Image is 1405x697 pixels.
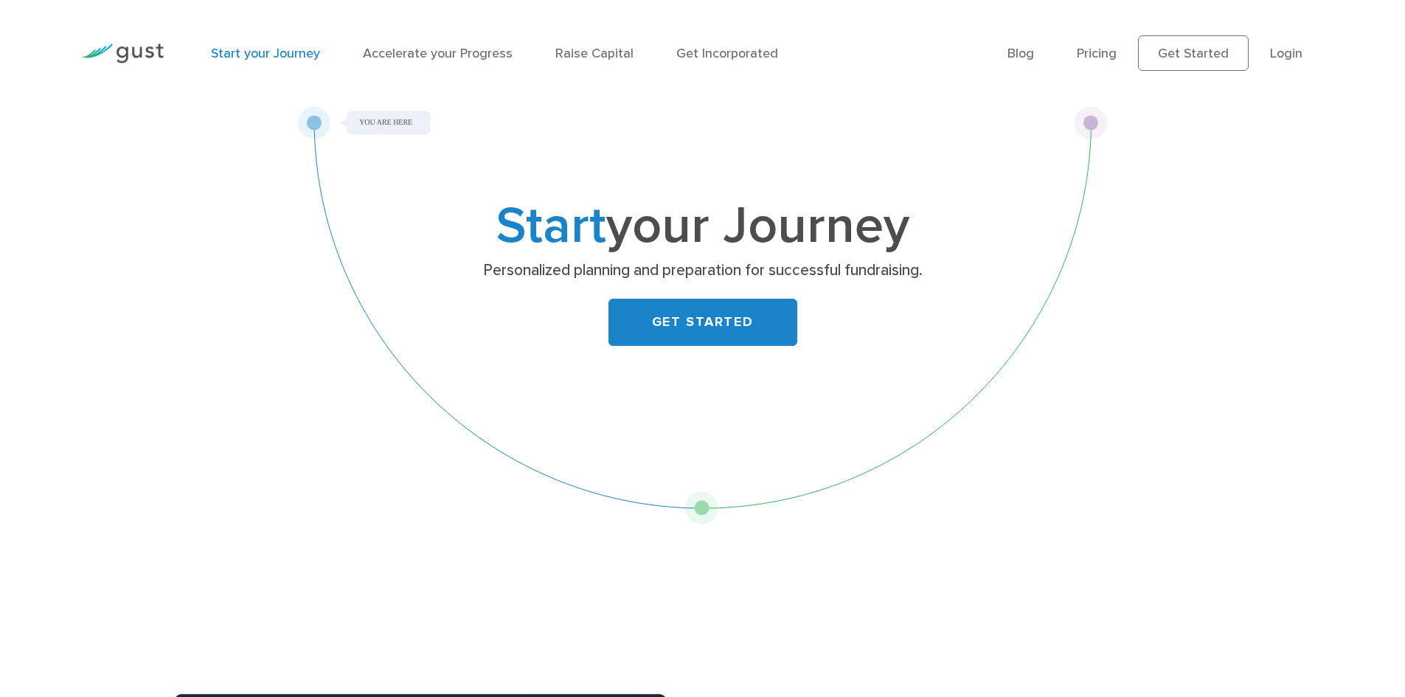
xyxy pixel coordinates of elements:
a: Raise Capital [555,46,634,61]
a: GET STARTED [608,299,797,346]
a: Pricing [1077,46,1117,61]
a: Get Started [1138,35,1249,71]
span: Start [496,195,606,257]
h1: your Journey [412,203,994,250]
a: Blog [1007,46,1034,61]
p: Personalized planning and preparation for successful fundraising. [417,260,988,281]
a: Login [1270,46,1302,61]
a: Get Incorporated [676,46,778,61]
a: Start your Journey [211,46,320,61]
img: Gust Logo [81,44,164,63]
a: Accelerate your Progress [363,46,513,61]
